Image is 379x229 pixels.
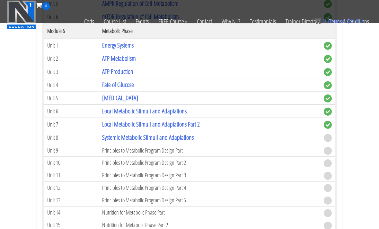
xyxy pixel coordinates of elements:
a: FREE Course [154,10,192,33]
td: Unit 4 [44,78,99,92]
span: complete [324,68,332,76]
a: Terms & Conditions [324,10,374,33]
a: Local Metabolic Stimuli and Adaptations Part 2 [102,120,200,128]
a: Local Metabolic Stimuli and Adaptations [102,107,187,115]
td: Unit 13 [44,194,99,207]
a: Contact [192,10,217,33]
td: Principles to Metabolic Program Design Part 5 [99,194,321,207]
a: Why N1? [217,10,245,33]
span: complete [324,94,332,102]
td: Unit 3 [44,65,99,78]
bdi: 0.00 [347,17,363,24]
a: Testimonials [245,10,281,33]
a: [MEDICAL_DATA] [102,93,138,102]
td: Principles to Metabolic Program Design Part 4 [99,181,321,194]
td: Unit 8 [44,131,99,144]
span: complete [324,108,332,116]
td: Unit 11 [44,169,99,181]
a: Energy Systems [102,41,134,49]
a: 0 items: $0.00 [314,17,363,24]
td: Unit 6 [44,105,99,118]
td: Unit 1 [44,39,99,52]
a: Systemic Metabolic Stimuli and Adaptations [102,133,194,142]
span: complete [324,121,332,129]
span: complete [324,81,332,89]
span: 0 [42,2,50,10]
td: Unit 10 [44,157,99,169]
td: Principles to Metabolic Program Design Part 3 [99,169,321,181]
td: Unit 2 [44,52,99,65]
a: Fate of Glucose [102,80,134,89]
span: complete [324,42,332,50]
a: Certs [79,10,99,33]
a: Trainer Directory [281,10,324,33]
td: Unit 12 [44,181,99,194]
span: 0 [322,17,326,24]
td: Unit 5 [44,92,99,105]
td: Principles to Metabolic Program Design Part 2 [99,157,321,169]
td: Unit 9 [44,144,99,157]
span: complete [324,55,332,63]
a: Course List [99,10,131,33]
td: Nutrition for Metabolic Phase Part 1 [99,207,321,219]
img: icon11.png [314,18,321,24]
a: 0 [36,1,50,9]
a: Events [131,10,154,33]
span: items: [328,17,345,24]
a: ATP Production [102,67,133,76]
td: Unit 14 [44,207,99,219]
img: n1-education [7,0,36,29]
span: $ [347,17,350,24]
td: Principles to Metabolic Program Design Part 1 [99,144,321,157]
a: ATP Metabolism [102,54,136,63]
td: Unit 7 [44,118,99,131]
